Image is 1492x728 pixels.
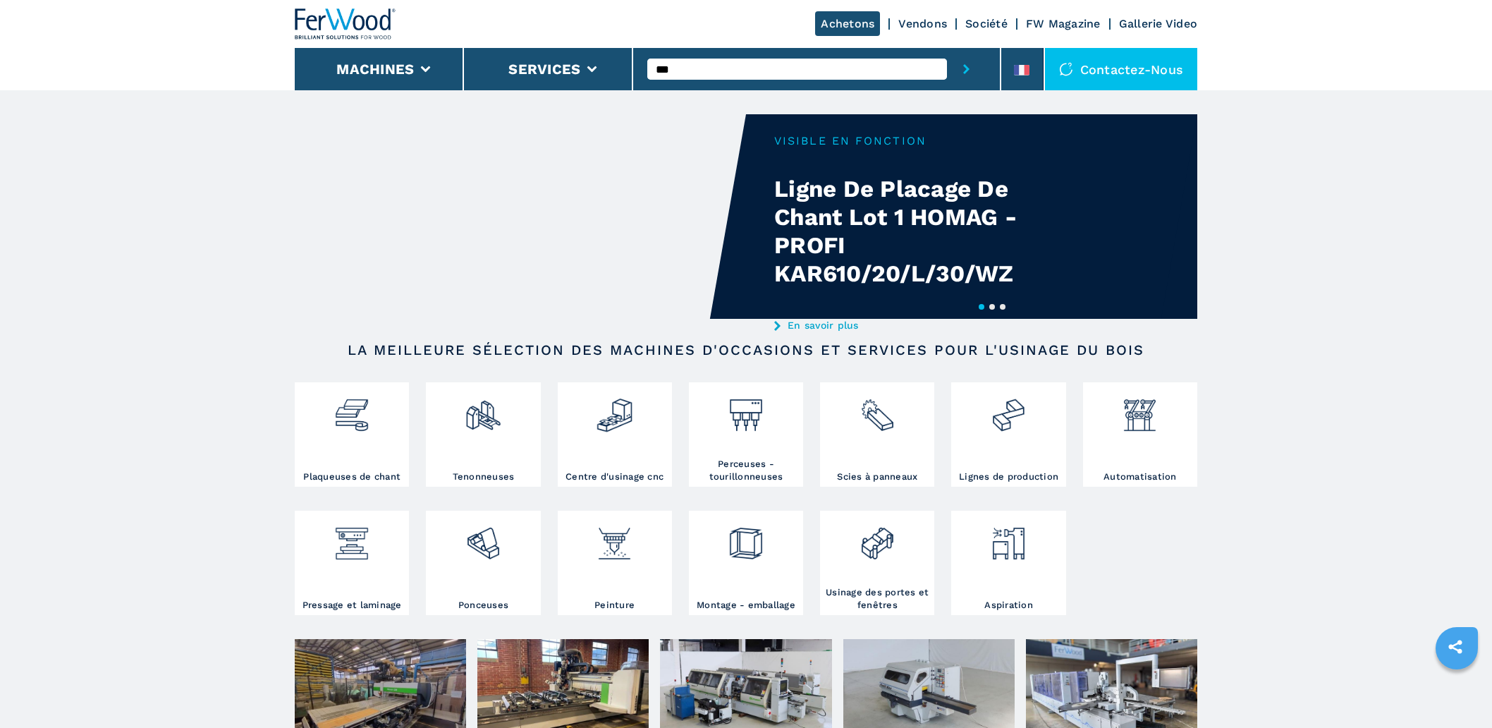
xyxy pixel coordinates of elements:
[989,304,995,310] button: 2
[979,304,984,310] button: 1
[465,514,502,562] img: levigatrici_2.png
[1059,62,1073,76] img: Contactez-nous
[295,114,746,319] video: Your browser does not support the video tag.
[959,471,1058,483] h3: Lignes de production
[426,382,540,487] a: Tenonneuses
[302,599,402,612] h3: Pressage et laminage
[508,61,580,78] button: Services
[984,599,1033,612] h3: Aspiration
[689,511,803,615] a: Montage - emballage
[1103,471,1177,483] h3: Automatisation
[465,386,502,434] img: squadratrici_2.png
[295,511,409,615] a: Pressage et laminage
[951,382,1065,487] a: Lignes de production
[340,341,1152,358] h2: LA MEILLEURE SÉLECTION DES MACHINES D'OCCASIONS ET SERVICES POUR L'USINAGE DU BOIS
[951,511,1065,615] a: Aspiration
[303,471,400,483] h3: Plaqueuses de chant
[295,8,396,40] img: Ferwood
[558,382,672,487] a: Centre d'usinage cnc
[837,471,917,483] h3: Scies à panneaux
[990,514,1027,562] img: aspirazione_1.png
[820,382,934,487] a: Scies à panneaux
[336,61,414,78] button: Machines
[1045,48,1198,90] div: Contactez-nous
[596,514,633,562] img: verniciatura_1.png
[1026,17,1101,30] a: FW Magazine
[1432,665,1481,717] iframe: Chat
[295,382,409,487] a: Plaqueuses de chant
[947,48,986,90] button: submit-button
[774,320,1051,331] a: En savoir plus
[1119,17,1198,30] a: Gallerie Video
[815,11,880,36] a: Achetons
[727,386,764,434] img: foratrici_inseritrici_2.png
[1121,386,1158,434] img: automazione.png
[898,17,947,30] a: Vendons
[453,471,515,483] h3: Tenonneuses
[594,599,635,612] h3: Peinture
[689,382,803,487] a: Perceuses - tourillonneuses
[697,599,795,612] h3: Montage - emballage
[820,511,934,615] a: Usinage des portes et fenêtres
[727,514,764,562] img: montaggio_imballaggio_2.png
[1000,304,1005,310] button: 3
[859,386,896,434] img: sezionatrici_2.png
[1438,629,1473,665] a: sharethis
[333,514,370,562] img: pressa-strettoia.png
[426,511,540,615] a: Ponceuses
[965,17,1008,30] a: Société
[458,599,508,612] h3: Ponceuses
[596,386,633,434] img: centro_di_lavoro_cnc_2.png
[692,458,800,483] h3: Perceuses - tourillonneuses
[333,386,370,434] img: bordatrici_1.png
[1083,382,1197,487] a: Automatisation
[859,514,896,562] img: lavorazione_porte_finestre_2.png
[990,386,1027,434] img: linee_di_produzione_2.png
[824,586,931,612] h3: Usinage des portes et fenêtres
[558,511,672,615] a: Peinture
[565,471,664,483] h3: Centre d'usinage cnc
